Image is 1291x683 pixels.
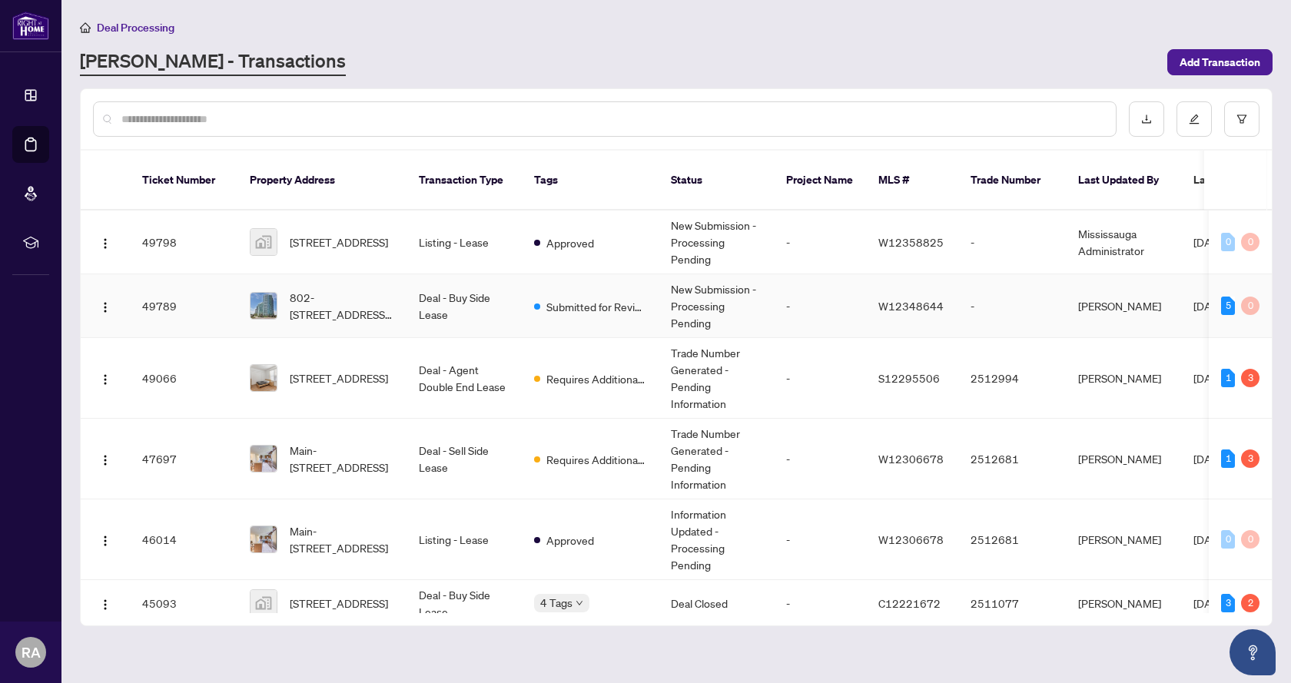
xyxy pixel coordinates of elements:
button: Logo [93,366,118,390]
div: 0 [1221,233,1235,251]
td: - [774,211,866,274]
span: RA [22,642,41,663]
td: 2512681 [958,499,1066,580]
span: down [576,599,583,607]
span: Submitted for Review [546,298,646,315]
button: Add Transaction [1167,49,1273,75]
img: Logo [99,237,111,250]
span: 4 Tags [540,594,572,612]
td: [PERSON_NAME] [1066,580,1181,627]
span: Requires Additional Docs [546,370,646,387]
img: Logo [99,535,111,547]
td: - [774,580,866,627]
th: Project Name [774,151,866,211]
div: 0 [1241,530,1259,549]
span: [DATE] [1193,235,1227,249]
div: 3 [1241,369,1259,387]
span: [DATE] [1193,596,1227,610]
th: Transaction Type [407,151,522,211]
td: [PERSON_NAME] [1066,499,1181,580]
td: [PERSON_NAME] [1066,419,1181,499]
span: S12295506 [878,371,940,385]
td: - [958,211,1066,274]
button: Logo [93,293,118,318]
span: W12348644 [878,299,944,313]
button: Logo [93,591,118,615]
span: Last Modified Date [1193,171,1287,188]
td: - [774,499,866,580]
span: Main-[STREET_ADDRESS] [290,522,394,556]
span: edit [1189,114,1200,124]
div: 0 [1241,233,1259,251]
th: MLS # [866,151,958,211]
td: 2511077 [958,580,1066,627]
th: Ticket Number [130,151,237,211]
td: [PERSON_NAME] [1066,274,1181,338]
img: Logo [99,301,111,313]
span: [DATE] [1193,452,1227,466]
td: Mississauga Administrator [1066,211,1181,274]
th: Trade Number [958,151,1066,211]
span: [STREET_ADDRESS] [290,370,388,386]
td: - [774,274,866,338]
span: Approved [546,532,594,549]
img: Logo [99,373,111,386]
span: home [80,22,91,33]
div: 3 [1221,594,1235,612]
td: 2512681 [958,419,1066,499]
button: Open asap [1230,629,1276,675]
div: 3 [1241,449,1259,468]
div: 1 [1221,369,1235,387]
span: Deal Processing [97,21,174,35]
img: thumbnail-img [251,446,277,472]
td: Trade Number Generated - Pending Information [659,419,774,499]
span: Requires Additional Docs [546,451,646,468]
th: Last Updated By [1066,151,1181,211]
div: 0 [1241,297,1259,315]
img: Logo [99,454,111,466]
td: 2512994 [958,338,1066,419]
td: 49789 [130,274,237,338]
span: [DATE] [1193,371,1227,385]
td: Deal - Sell Side Lease [407,419,522,499]
td: Information Updated - Processing Pending [659,499,774,580]
td: 47697 [130,419,237,499]
span: download [1141,114,1152,124]
span: W12306678 [878,452,944,466]
img: logo [12,12,49,40]
td: Deal Closed [659,580,774,627]
td: Deal - Agent Double End Lease [407,338,522,419]
span: [DATE] [1193,532,1227,546]
button: Logo [93,446,118,471]
button: Logo [93,230,118,254]
td: Listing - Lease [407,211,522,274]
a: [PERSON_NAME] - Transactions [80,48,346,76]
span: [STREET_ADDRESS] [290,595,388,612]
div: 5 [1221,297,1235,315]
td: - [774,338,866,419]
td: New Submission - Processing Pending [659,211,774,274]
td: Deal - Buy Side Lease [407,274,522,338]
th: Status [659,151,774,211]
span: W12358825 [878,235,944,249]
th: Property Address [237,151,407,211]
img: thumbnail-img [251,526,277,552]
td: 49066 [130,338,237,419]
td: Deal - Buy Side Lease [407,580,522,627]
button: filter [1224,101,1259,137]
span: W12306678 [878,532,944,546]
button: edit [1177,101,1212,137]
td: Trade Number Generated - Pending Information [659,338,774,419]
img: Logo [99,598,111,611]
img: thumbnail-img [251,365,277,391]
span: filter [1236,114,1247,124]
span: Approved [546,234,594,251]
span: Add Transaction [1180,50,1260,75]
span: C12221672 [878,596,941,610]
td: 49798 [130,211,237,274]
button: download [1129,101,1164,137]
span: Main-[STREET_ADDRESS] [290,442,394,476]
span: [STREET_ADDRESS] [290,234,388,250]
span: [DATE] [1193,299,1227,313]
button: Logo [93,527,118,552]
